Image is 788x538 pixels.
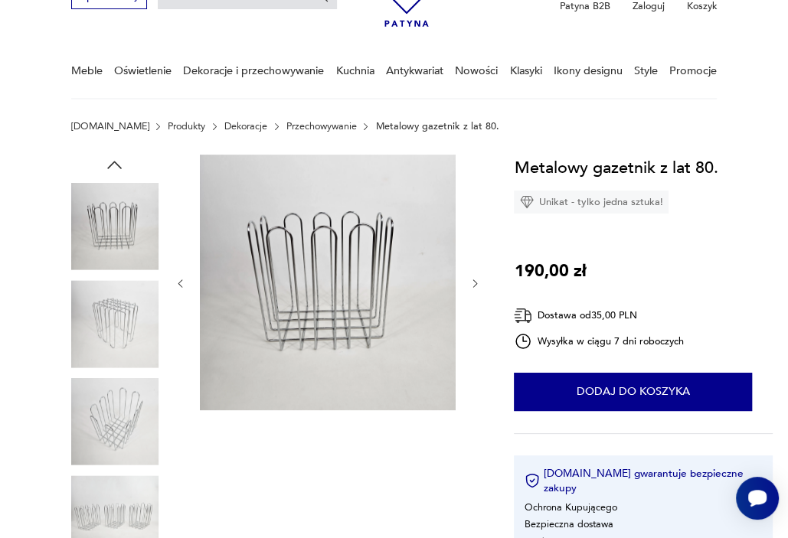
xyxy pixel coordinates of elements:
[514,332,684,351] div: Wysyłka w ciągu 7 dni roboczych
[509,44,541,97] a: Klasyki
[200,155,456,410] img: Zdjęcie produktu Metalowy gazetnik z lat 80.
[514,155,718,181] h1: Metalowy gazetnik z lat 80.
[455,44,498,97] a: Nowości
[376,121,499,132] p: Metalowy gazetnik z lat 80.
[525,517,613,531] li: Bezpieczna dostawa
[183,44,324,97] a: Dekoracje i przechowywanie
[520,195,534,209] img: Ikona diamentu
[669,44,717,97] a: Promocje
[525,466,763,495] button: [DOMAIN_NAME] gwarantuje bezpieczne zakupy
[386,44,443,97] a: Antykwariat
[634,44,658,97] a: Style
[71,44,103,97] a: Meble
[514,306,532,325] img: Ikona dostawy
[286,121,357,132] a: Przechowywanie
[514,191,669,214] div: Unikat - tylko jedna sztuka!
[168,121,205,132] a: Produkty
[336,44,374,97] a: Kuchnia
[514,306,684,325] div: Dostawa od 35,00 PLN
[71,280,159,367] img: Zdjęcie produktu Metalowy gazetnik z lat 80.
[736,477,779,520] iframe: Smartsupp widget button
[224,121,267,132] a: Dekoracje
[71,183,159,270] img: Zdjęcie produktu Metalowy gazetnik z lat 80.
[71,121,149,132] a: [DOMAIN_NAME]
[514,258,586,284] p: 190,00 zł
[71,378,159,465] img: Zdjęcie produktu Metalowy gazetnik z lat 80.
[554,44,623,97] a: Ikony designu
[525,501,617,514] li: Ochrona Kupującego
[525,473,540,488] img: Ikona certyfikatu
[514,373,752,411] button: Dodaj do koszyka
[114,44,172,97] a: Oświetlenie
